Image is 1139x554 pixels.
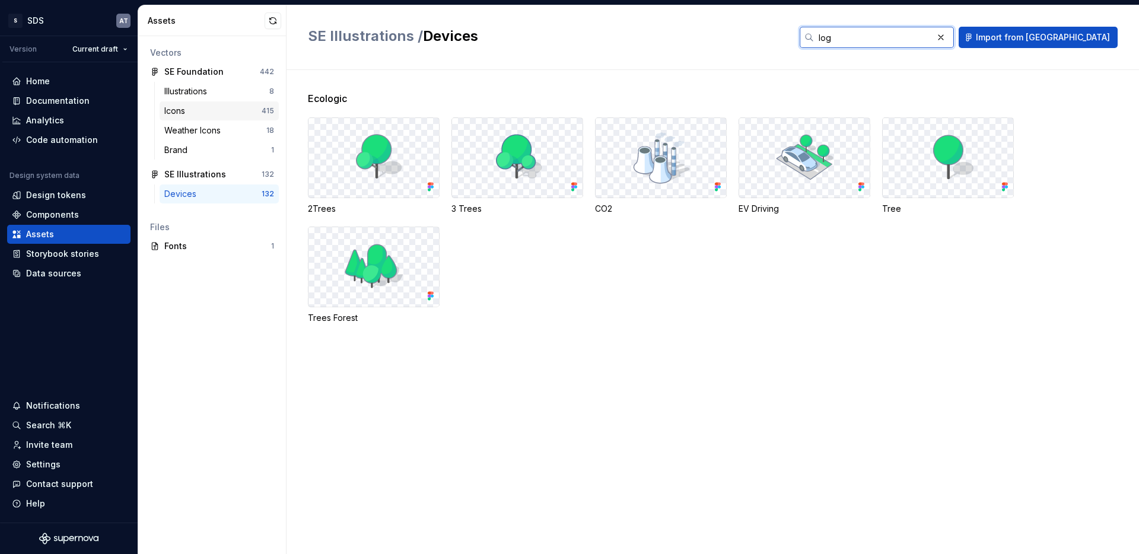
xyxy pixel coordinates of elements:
[26,248,99,260] div: Storybook stories
[976,31,1110,43] span: Import from [GEOGRAPHIC_DATA]
[160,121,279,140] a: Weather Icons18
[26,439,72,451] div: Invite team
[164,144,192,156] div: Brand
[145,237,279,256] a: Fonts1
[7,186,131,205] a: Design tokens
[262,189,274,199] div: 132
[308,91,347,106] span: Ecologic
[26,419,71,431] div: Search ⌘K
[271,145,274,155] div: 1
[26,189,86,201] div: Design tokens
[308,27,423,44] span: SE Illustrations /
[164,105,190,117] div: Icons
[7,264,131,283] a: Data sources
[8,14,23,28] div: S
[164,85,212,97] div: Illustrations
[164,188,201,200] div: Devices
[145,165,279,184] a: SE Illustrations132
[26,209,79,221] div: Components
[164,240,271,252] div: Fonts
[308,203,440,215] div: 2Trees
[7,91,131,110] a: Documentation
[26,228,54,240] div: Assets
[2,8,135,33] button: SSDSAT
[7,205,131,224] a: Components
[26,498,45,510] div: Help
[7,72,131,91] a: Home
[26,75,50,87] div: Home
[26,95,90,107] div: Documentation
[26,134,98,146] div: Code automation
[9,171,79,180] div: Design system data
[451,203,583,215] div: 3 Trees
[814,27,933,48] input: Search in assets...
[148,15,265,27] div: Assets
[7,416,131,435] button: Search ⌘K
[150,47,274,59] div: Vectors
[595,203,727,215] div: CO2
[160,141,279,160] a: Brand1
[269,87,274,96] div: 8
[72,44,118,54] span: Current draft
[27,15,44,27] div: SDS
[7,435,131,454] a: Invite team
[26,478,93,490] div: Contact support
[164,125,225,136] div: Weather Icons
[119,16,128,26] div: AT
[7,225,131,244] a: Assets
[739,203,870,215] div: EV Driving
[262,106,274,116] div: 415
[882,203,1014,215] div: Tree
[308,312,440,324] div: Trees Forest
[7,475,131,493] button: Contact support
[7,494,131,513] button: Help
[160,101,279,120] a: Icons415
[26,400,80,412] div: Notifications
[260,67,274,77] div: 442
[26,114,64,126] div: Analytics
[160,184,279,203] a: Devices132
[959,27,1118,48] button: Import from [GEOGRAPHIC_DATA]
[150,221,274,233] div: Files
[7,130,131,149] a: Code automation
[7,455,131,474] a: Settings
[7,244,131,263] a: Storybook stories
[164,66,224,78] div: SE Foundation
[160,82,279,101] a: Illustrations8
[271,241,274,251] div: 1
[39,533,98,545] svg: Supernova Logo
[145,62,279,81] a: SE Foundation442
[7,111,131,130] a: Analytics
[26,459,61,470] div: Settings
[67,41,133,58] button: Current draft
[26,268,81,279] div: Data sources
[308,27,785,46] h2: Devices
[266,126,274,135] div: 18
[164,168,226,180] div: SE Illustrations
[9,44,37,54] div: Version
[7,396,131,415] button: Notifications
[262,170,274,179] div: 132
